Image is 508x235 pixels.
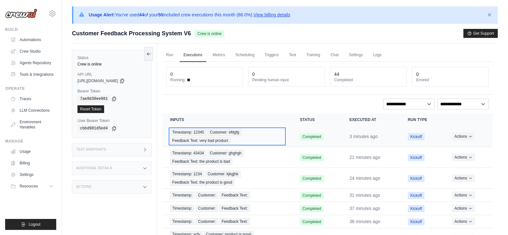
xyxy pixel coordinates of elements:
[77,89,146,94] label: Bearer Token
[180,48,206,62] a: Executions
[349,176,380,181] time: October 7, 2025 at 09:50 IST
[170,170,284,186] a: View execution details for Timestamp
[349,206,380,211] time: October 7, 2025 at 09:37 IST
[254,12,290,17] a: View billing details
[8,46,56,57] a: Crew Studio
[408,205,424,212] span: Kickoff
[170,218,194,225] span: Timestamp:
[162,48,177,62] a: Run
[326,48,342,62] a: Chat
[77,105,104,113] a: Reset Token
[400,113,444,126] th: Run Type
[77,125,110,132] code: cbbd981d5ed4
[300,154,324,161] span: Completed
[196,218,218,225] span: Customer:
[231,48,258,62] a: Scheduling
[452,218,475,225] button: Actions for execution
[261,48,283,62] a: Triggers
[334,77,403,83] dt: Completed
[408,192,424,199] span: Kickoff
[219,205,250,212] span: Feedback Text:
[162,113,292,126] th: Inputs
[170,150,284,165] a: View execution details for Timestamp
[219,192,250,199] span: Feedback Text:
[416,71,419,77] div: 0
[209,48,229,62] a: Metrics
[196,192,218,199] span: Customer:
[252,77,321,83] dt: Pending human input
[77,95,110,103] code: 7ae9d30ee981
[158,12,163,17] strong: 50
[302,48,324,62] a: Training
[408,154,424,161] span: Kickoff
[300,192,324,199] span: Completed
[77,55,146,60] label: Status
[76,185,92,189] h3: Actions
[170,179,235,186] span: Feedback Text: the product is good
[8,58,56,68] a: Agents Repository
[170,150,206,157] span: Timestamp: 43434
[208,150,244,157] span: Customer: ghghgh
[8,105,56,116] a: LLM Connections
[170,218,284,225] a: View execution details for Timestamp
[5,27,56,32] div: Build
[77,62,146,67] div: Crew is online
[408,175,424,182] span: Kickoff
[416,77,485,83] dt: Errored
[252,71,255,77] div: 0
[170,77,185,83] span: Running
[285,48,300,62] a: Test
[195,30,224,37] span: Crew is online
[452,174,475,182] button: Actions for execution
[5,86,56,91] div: Operate
[5,139,56,144] div: Manage
[76,148,106,152] h3: Test Endpoints
[89,12,290,18] p: You've used of your included crew executions this month (88.0%).
[170,158,232,165] span: Feedback Text: the product is bad
[170,170,204,178] span: Timestamp: 1234
[5,219,56,230] button: Logout
[8,146,56,157] a: Usage
[369,48,385,62] a: Logs
[77,78,118,83] span: [URL][DOMAIN_NAME]
[20,184,38,189] span: Resources
[170,129,206,136] span: Timestamp: 12345
[8,94,56,104] a: Traces
[170,71,173,77] div: 0
[5,9,37,18] img: Logo
[8,35,56,45] a: Automations
[170,192,284,199] a: View execution details for Timestamp
[170,129,284,144] a: View execution details for Timestamp
[8,69,56,80] a: Tools & Integrations
[8,181,56,191] button: Resources
[29,222,40,227] span: Logout
[452,205,475,212] button: Actions for execution
[208,129,241,136] span: Customer: sfdgfg
[170,205,284,212] a: View execution details for Timestamp
[89,12,115,17] strong: Usage Alert:
[342,113,400,126] th: Executed at
[76,166,112,170] h3: Additional Details
[452,191,475,199] button: Actions for execution
[8,158,56,168] a: Billing
[205,170,240,178] span: Customer: kjkgjhk
[300,133,324,140] span: Completed
[300,175,324,182] span: Completed
[8,117,56,132] a: Environment Variables
[349,134,378,139] time: October 7, 2025 at 10:11 IST
[349,219,380,224] time: October 7, 2025 at 09:36 IST
[300,205,324,212] span: Completed
[72,29,191,38] span: Customer Feedback Processing System V6
[77,118,146,123] label: User Bearer Token
[452,153,475,161] button: Actions for execution
[408,133,424,140] span: Kickoff
[170,192,194,199] span: Timestamp:
[170,205,194,212] span: Timestamp:
[170,137,230,144] span: Feedback Text: very bad product
[345,48,367,62] a: Settings
[349,193,380,198] time: October 7, 2025 at 09:43 IST
[452,133,475,140] button: Actions for execution
[334,71,339,77] div: 44
[77,72,146,77] label: API URL
[196,205,218,212] span: Customer:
